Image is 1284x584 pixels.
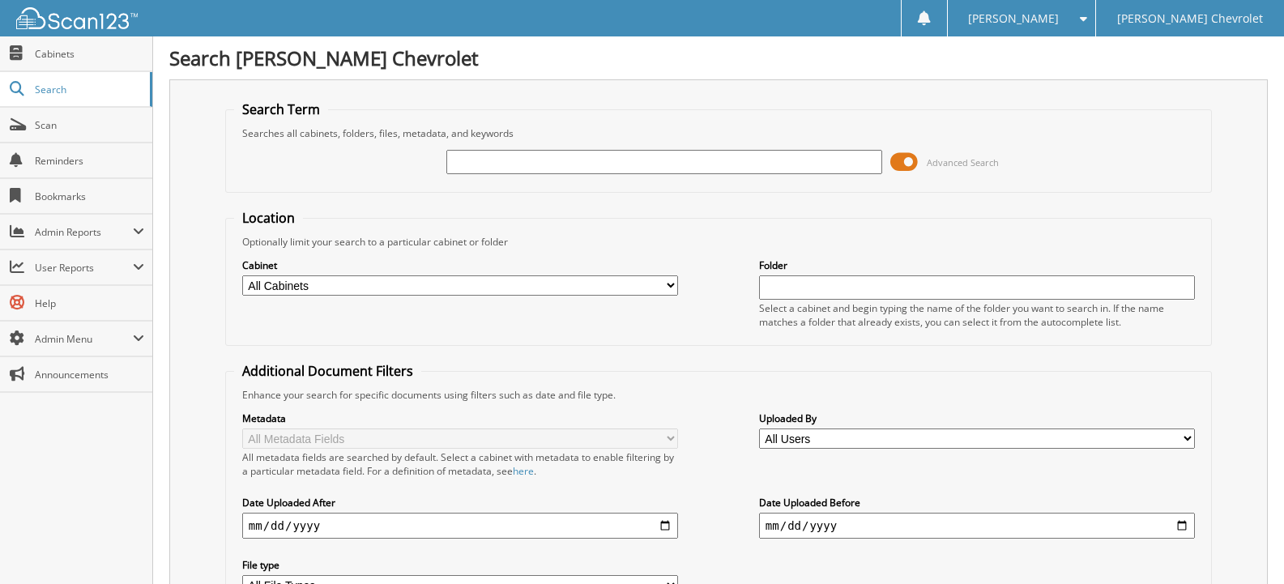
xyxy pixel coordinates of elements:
span: Bookmarks [35,190,144,203]
img: scan123-logo-white.svg [16,7,138,29]
label: File type [242,558,678,572]
span: Reminders [35,154,144,168]
a: here [513,464,534,478]
span: User Reports [35,261,133,275]
label: Folder [759,258,1195,272]
span: Admin Reports [35,225,133,239]
legend: Search Term [234,100,328,118]
span: [PERSON_NAME] [968,14,1059,23]
div: All metadata fields are searched by default. Select a cabinet with metadata to enable filtering b... [242,450,678,478]
label: Cabinet [242,258,678,272]
span: Scan [35,118,144,132]
input: start [242,513,678,539]
label: Date Uploaded After [242,496,678,509]
div: Searches all cabinets, folders, files, metadata, and keywords [234,126,1203,140]
legend: Additional Document Filters [234,362,421,380]
label: Metadata [242,411,678,425]
legend: Location [234,209,303,227]
label: Uploaded By [759,411,1195,425]
span: Advanced Search [927,156,999,168]
span: Admin Menu [35,332,133,346]
iframe: Chat Widget [1203,506,1284,584]
span: Cabinets [35,47,144,61]
span: Announcements [35,368,144,382]
span: [PERSON_NAME] Chevrolet [1117,14,1263,23]
div: Optionally limit your search to a particular cabinet or folder [234,235,1203,249]
label: Date Uploaded Before [759,496,1195,509]
div: Select a cabinet and begin typing the name of the folder you want to search in. If the name match... [759,301,1195,329]
span: Search [35,83,142,96]
h1: Search [PERSON_NAME] Chevrolet [169,45,1268,71]
input: end [759,513,1195,539]
span: Help [35,296,144,310]
div: Enhance your search for specific documents using filters such as date and file type. [234,388,1203,402]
